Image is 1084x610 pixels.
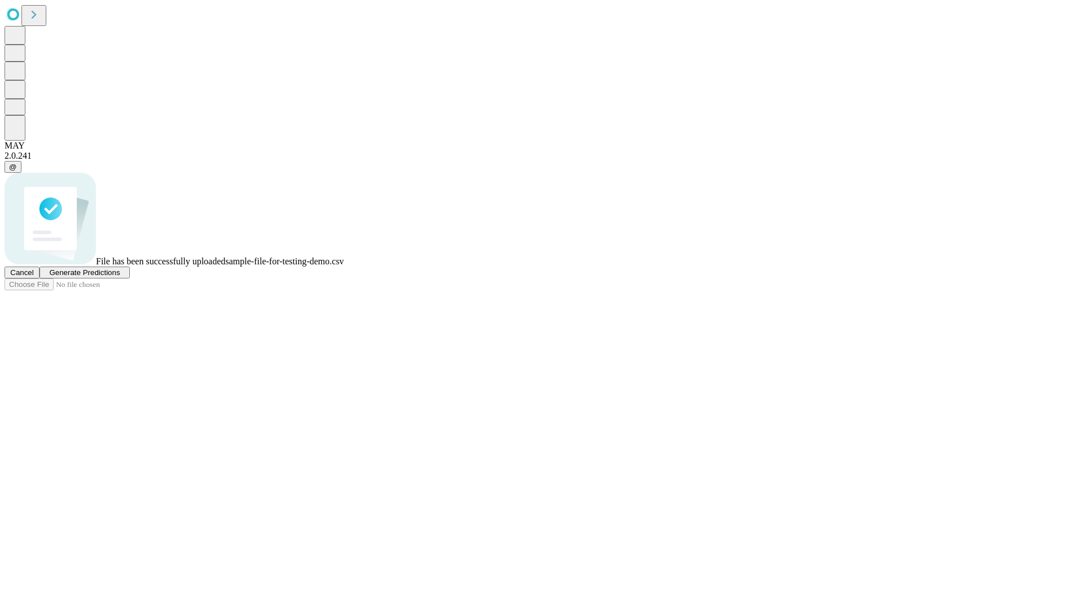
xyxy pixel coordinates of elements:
button: Cancel [5,267,40,278]
span: sample-file-for-testing-demo.csv [225,256,344,266]
span: Generate Predictions [49,268,120,277]
div: MAY [5,141,1079,151]
span: Cancel [10,268,34,277]
span: @ [9,163,17,171]
span: File has been successfully uploaded [96,256,225,266]
button: @ [5,161,21,173]
button: Generate Predictions [40,267,130,278]
div: 2.0.241 [5,151,1079,161]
